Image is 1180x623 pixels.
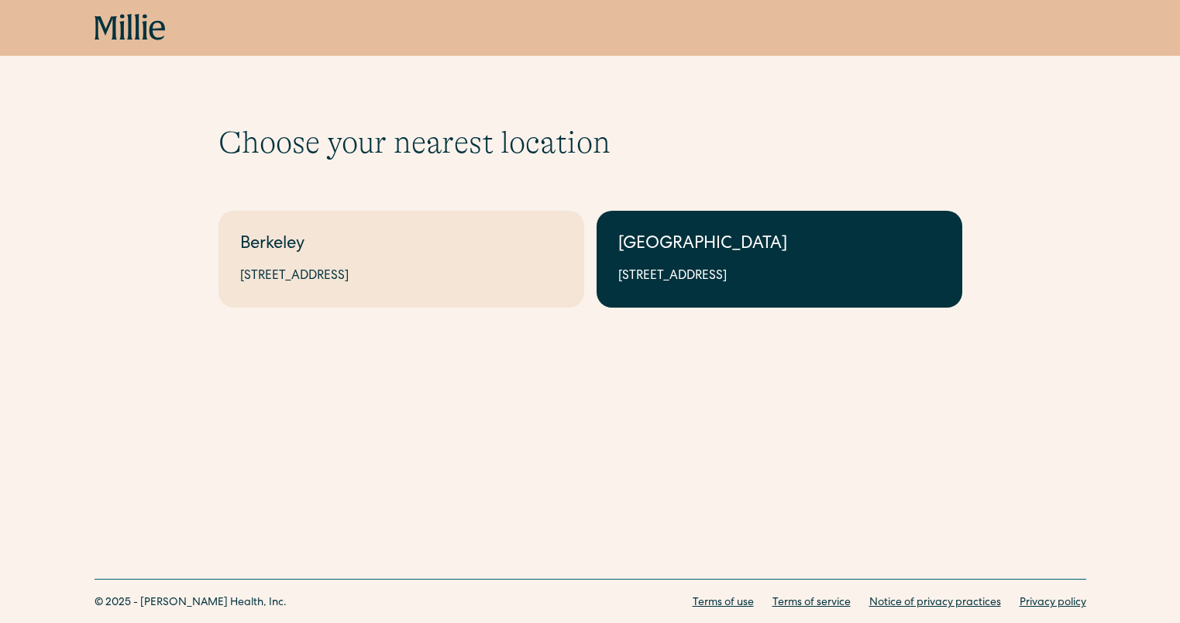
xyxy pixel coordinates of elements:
[95,595,287,611] div: © 2025 - [PERSON_NAME] Health, Inc.
[618,232,941,258] div: [GEOGRAPHIC_DATA]
[218,124,962,161] h1: Choose your nearest location
[693,595,754,611] a: Terms of use
[869,595,1001,611] a: Notice of privacy practices
[240,267,562,286] div: [STREET_ADDRESS]
[597,211,962,308] a: [GEOGRAPHIC_DATA][STREET_ADDRESS]
[618,267,941,286] div: [STREET_ADDRESS]
[218,211,584,308] a: Berkeley[STREET_ADDRESS]
[240,232,562,258] div: Berkeley
[772,595,851,611] a: Terms of service
[1020,595,1086,611] a: Privacy policy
